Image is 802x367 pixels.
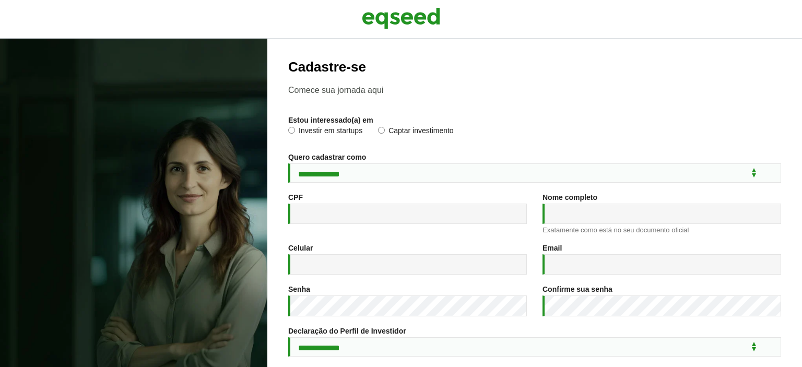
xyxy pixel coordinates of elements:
label: CPF [288,194,303,201]
img: EqSeed Logo [362,5,440,31]
label: Quero cadastrar como [288,153,366,161]
label: Investir em startups [288,127,362,137]
input: Captar investimento [378,127,385,134]
input: Investir em startups [288,127,295,134]
label: Celular [288,244,313,252]
div: Exatamente como está no seu documento oficial [542,227,781,233]
p: Comece sua jornada aqui [288,85,781,95]
label: Email [542,244,562,252]
h2: Cadastre-se [288,60,781,75]
label: Declaração do Perfil de Investidor [288,327,406,335]
label: Estou interessado(a) em [288,116,373,124]
label: Nome completo [542,194,597,201]
label: Confirme sua senha [542,286,612,293]
label: Senha [288,286,310,293]
label: Captar investimento [378,127,454,137]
